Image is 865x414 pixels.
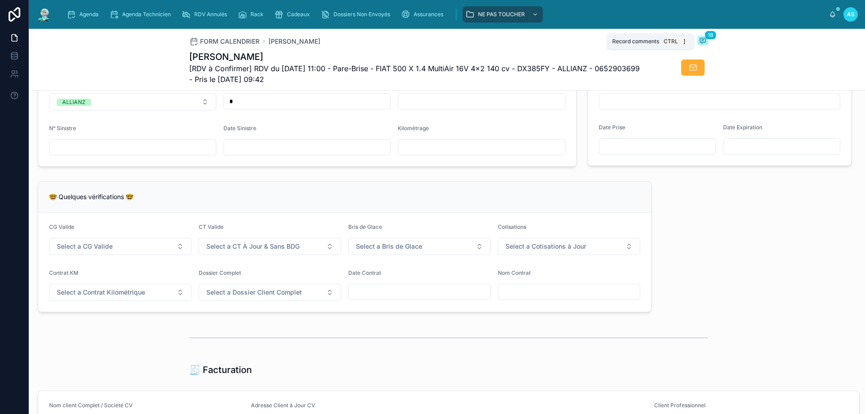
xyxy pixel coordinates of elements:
[49,269,78,276] span: Contrat KM
[251,402,315,409] span: Adresse Client à Jour CV
[200,37,259,46] span: FORM CALENDRIER
[414,11,443,18] span: Assurances
[318,6,396,23] a: Dossiers Non Envoyés
[49,238,191,255] button: Select Button
[57,288,145,297] span: Select a Contrat Kilométrique
[79,11,99,18] span: Agenda
[199,223,223,230] span: CT Valide
[333,11,390,18] span: Dossiers Non Envoyés
[206,288,302,297] span: Select a Dossier Client Complet
[199,284,341,301] button: Select Button
[356,242,422,251] span: Select a Bris de Glace
[663,37,679,46] span: Ctrl
[398,125,429,132] span: Kilométrage
[269,37,320,46] a: [PERSON_NAME]
[49,284,191,301] button: Select Button
[206,242,300,251] span: Select a CT À Jour & Sans BDG
[199,238,341,255] button: Select Button
[235,6,270,23] a: Rack
[705,31,716,40] span: 18
[59,5,829,24] div: scrollable content
[654,402,706,409] span: Client Professionnel
[107,6,177,23] a: Agenda Technicien
[505,242,586,251] span: Select a Cotisations à Jour
[199,269,241,276] span: Dossier Complet
[348,238,491,255] button: Select Button
[272,6,316,23] a: Cadeaux
[179,6,233,23] a: RDV Annulés
[189,37,259,46] a: FORM CALENDRIER
[189,63,641,85] span: [RDV à Confirmer] RDV du [DATE] 11:00 - Pare-Brise - FIAT 500 X 1.4 MultiAir 16V 4x2 140 cv - DX3...
[49,223,74,230] span: CG Valide
[599,124,625,131] span: Date Prise
[62,99,86,106] div: ALLIANZ
[287,11,310,18] span: Cadeaux
[189,50,641,63] h1: [PERSON_NAME]
[49,93,216,110] button: Select Button
[847,11,855,18] span: AS
[478,11,525,18] span: NE PAS TOUCHER
[36,7,52,22] img: App logo
[723,124,762,131] span: Date Expiration
[49,402,133,409] span: Nom client Complet / Société CV
[348,269,381,276] span: Date Contrat
[348,223,382,230] span: Bris de Glace
[612,38,659,45] span: Record comments
[498,238,640,255] button: Select Button
[49,193,133,200] span: 🤓 Quelques vérifications 🤓
[223,125,256,132] span: Date Sinistre
[681,38,688,45] span: ]
[57,242,113,251] span: Select a CG Valide
[194,11,227,18] span: RDV Annulés
[189,364,252,376] h1: 🧾 Facturation
[498,223,526,230] span: Cotisations
[122,11,171,18] span: Agenda Technicien
[398,6,450,23] a: Assurances
[250,11,264,18] span: Rack
[697,36,708,47] button: 18
[463,6,543,23] a: NE PAS TOUCHER
[49,125,76,132] span: N° Sinistre
[64,6,105,23] a: Agenda
[498,269,531,276] span: Nom Contrat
